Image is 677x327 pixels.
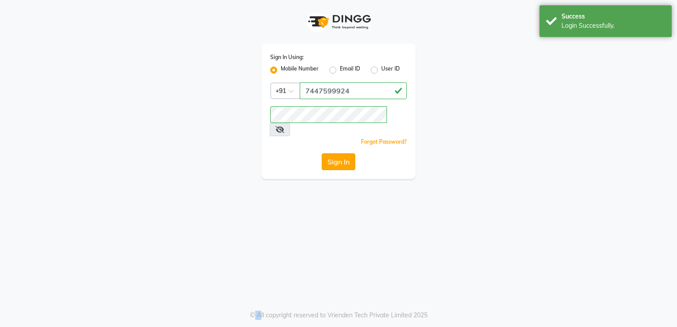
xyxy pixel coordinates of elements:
[303,9,374,35] img: logo1.svg
[270,106,387,123] input: Username
[322,153,355,170] button: Sign In
[340,65,360,75] label: Email ID
[281,65,319,75] label: Mobile Number
[562,12,665,21] div: Success
[562,21,665,30] div: Login Successfully.
[361,138,407,145] a: Forgot Password?
[300,82,407,99] input: Username
[381,65,400,75] label: User ID
[270,53,304,61] label: Sign In Using:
